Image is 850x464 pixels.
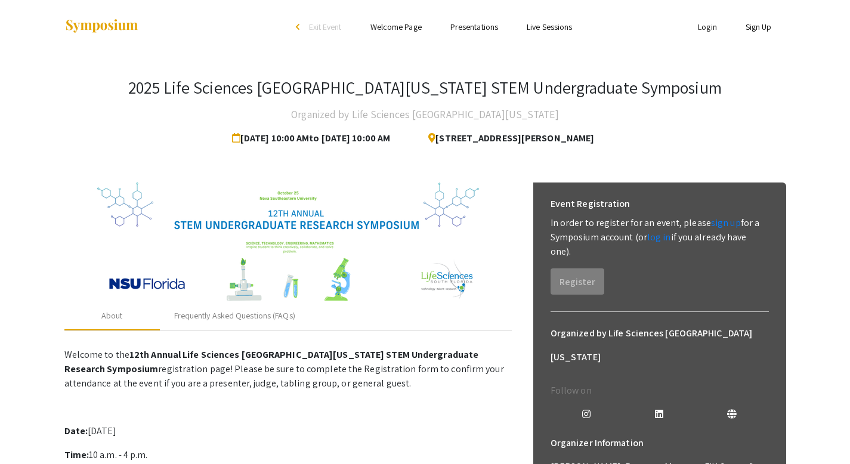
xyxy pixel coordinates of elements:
div: About [101,310,123,322]
a: Live Sessions [527,21,572,32]
strong: 12th Annual Life Sciences [GEOGRAPHIC_DATA][US_STATE] STEM Undergraduate Research Symposium [64,348,479,375]
a: log in [647,231,671,243]
h6: Organizer Information [551,431,769,455]
h6: Event Registration [551,192,630,216]
span: [DATE] 10:00 AM to [DATE] 10:00 AM [232,126,395,150]
h4: Organized by Life Sciences [GEOGRAPHIC_DATA][US_STATE] [291,103,558,126]
p: Follow on [551,383,769,398]
button: Register [551,268,604,295]
strong: Date: [64,425,88,437]
a: Welcome Page [370,21,422,32]
img: Symposium by ForagerOne [64,18,139,35]
p: Welcome to the registration page! Please be sure to complete the Registration form to confirm you... [64,348,512,391]
img: 32153a09-f8cb-4114-bf27-cfb6bc84fc69.png [97,182,479,302]
div: Frequently Asked Questions (FAQs) [174,310,295,322]
span: Exit Event [309,21,342,32]
p: 10 a.m. - 4 p.m. [64,448,512,462]
strong: Time: [64,448,89,461]
a: sign up [711,216,741,229]
h6: Organized by Life Sciences [GEOGRAPHIC_DATA][US_STATE] [551,321,769,369]
span: [STREET_ADDRESS][PERSON_NAME] [419,126,594,150]
p: In order to register for an event, please for a Symposium account (or if you already have one). [551,216,769,259]
a: Sign Up [746,21,772,32]
p: [DATE] [64,424,512,438]
a: Presentations [450,21,498,32]
h3: 2025 Life Sciences [GEOGRAPHIC_DATA][US_STATE] STEM Undergraduate Symposium [128,78,722,98]
a: Login [698,21,717,32]
div: arrow_back_ios [296,23,303,30]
